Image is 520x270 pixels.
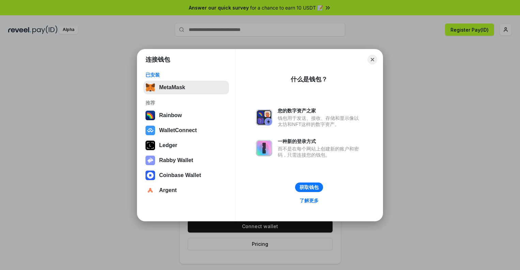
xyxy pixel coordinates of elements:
img: svg+xml,%3Csvg%20width%3D%2228%22%20height%3D%2228%22%20viewBox%3D%220%200%2028%2028%22%20fill%3D... [146,186,155,195]
button: WalletConnect [143,124,229,137]
div: 而不是在每个网站上创建新的账户和密码，只需连接您的钱包。 [278,146,362,158]
div: 您的数字资产之家 [278,108,362,114]
button: Close [368,55,377,64]
button: MetaMask [143,81,229,94]
img: svg+xml,%3Csvg%20width%3D%22120%22%20height%3D%22120%22%20viewBox%3D%220%200%20120%20120%22%20fil... [146,111,155,120]
img: svg+xml,%3Csvg%20width%3D%2228%22%20height%3D%2228%22%20viewBox%3D%220%200%2028%2028%22%20fill%3D... [146,126,155,135]
div: Ledger [159,142,177,148]
div: WalletConnect [159,127,197,133]
img: svg+xml,%3Csvg%20xmlns%3D%22http%3A%2F%2Fwww.w3.org%2F2000%2Fsvg%22%20width%3D%2228%22%20height%3... [146,141,155,150]
button: Ledger [143,139,229,152]
img: svg+xml,%3Csvg%20xmlns%3D%22http%3A%2F%2Fwww.w3.org%2F2000%2Fsvg%22%20fill%3D%22none%22%20viewBox... [146,156,155,165]
button: 获取钱包 [295,182,323,192]
img: svg+xml,%3Csvg%20width%3D%2228%22%20height%3D%2228%22%20viewBox%3D%220%200%2028%2028%22%20fill%3D... [146,171,155,180]
button: Rainbow [143,109,229,122]
div: Rainbow [159,112,182,118]
img: svg+xml,%3Csvg%20fill%3D%22none%22%20height%3D%2233%22%20viewBox%3D%220%200%2035%2033%22%20width%... [146,83,155,92]
div: Coinbase Wallet [159,172,201,178]
div: 一种新的登录方式 [278,138,362,144]
img: svg+xml,%3Csvg%20xmlns%3D%22http%3A%2F%2Fwww.w3.org%2F2000%2Fsvg%22%20fill%3D%22none%22%20viewBox... [256,109,272,126]
div: 推荐 [146,100,227,106]
div: Argent [159,187,177,193]
button: Coinbase Wallet [143,169,229,182]
div: 了解更多 [300,197,319,204]
button: Rabby Wallet [143,154,229,167]
button: Argent [143,184,229,197]
div: 已安装 [146,72,227,78]
a: 了解更多 [295,196,323,205]
div: 什么是钱包？ [291,75,327,83]
h1: 连接钱包 [146,55,170,64]
div: Rabby Wallet [159,157,193,163]
img: svg+xml,%3Csvg%20xmlns%3D%22http%3A%2F%2Fwww.w3.org%2F2000%2Fsvg%22%20fill%3D%22none%22%20viewBox... [256,140,272,156]
div: 钱包用于发送、接收、存储和显示像以太坊和NFT这样的数字资产。 [278,115,362,127]
div: 获取钱包 [300,184,319,190]
div: MetaMask [159,84,185,91]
